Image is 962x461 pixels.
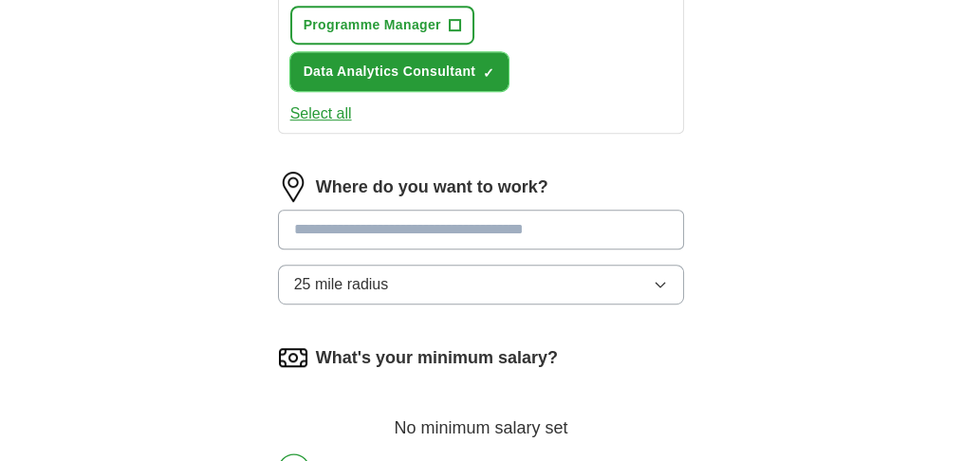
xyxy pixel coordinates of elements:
span: 25 mile radius [294,273,389,296]
img: salary.png [278,342,308,373]
span: Data Analytics Consultant [304,62,476,82]
div: No minimum salary set [278,396,685,441]
span: ✓ [483,65,494,81]
img: location.png [278,172,308,202]
label: What's your minimum salary? [316,345,558,371]
span: Programme Manager [304,15,441,35]
button: Data Analytics Consultant✓ [290,52,509,91]
button: Select all [290,102,352,125]
label: Where do you want to work? [316,175,548,200]
button: 25 mile radius [278,265,685,304]
button: Programme Manager [290,6,474,45]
